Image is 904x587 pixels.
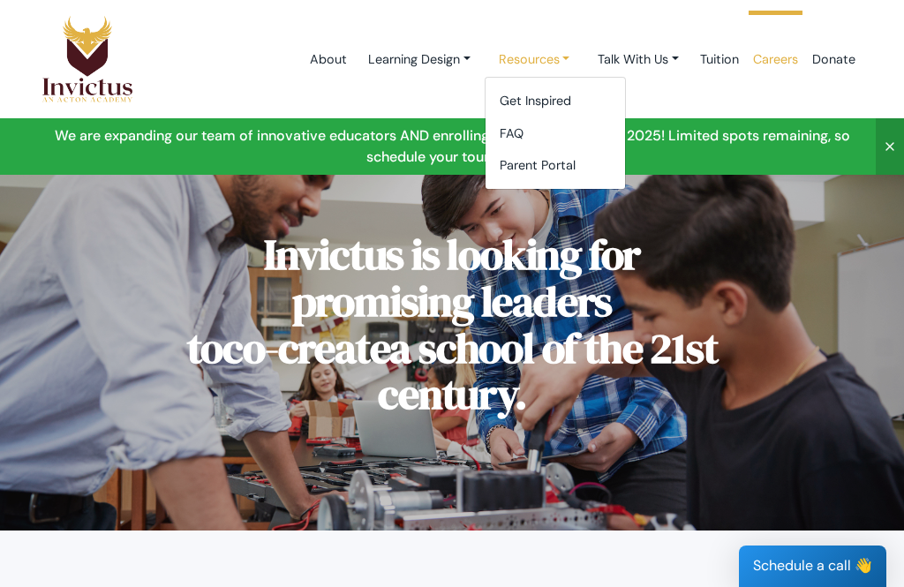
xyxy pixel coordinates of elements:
a: Careers [746,22,805,97]
a: Tuition [693,22,746,97]
h1: Invictus is looking for promising leaders to a school of the 21st century. [183,231,721,418]
img: Logo [41,15,133,103]
a: About [303,22,354,97]
a: Parent Portal [486,149,625,182]
a: Get Inspired [486,85,625,117]
a: Learning Design [354,43,485,76]
div: Learning Design [485,77,626,190]
a: Resources [485,43,584,76]
a: FAQ [486,117,625,150]
a: Talk With Us [584,43,693,76]
a: Donate [805,22,863,97]
span: co-create [222,319,389,377]
div: Schedule a call 👋 [739,546,886,587]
